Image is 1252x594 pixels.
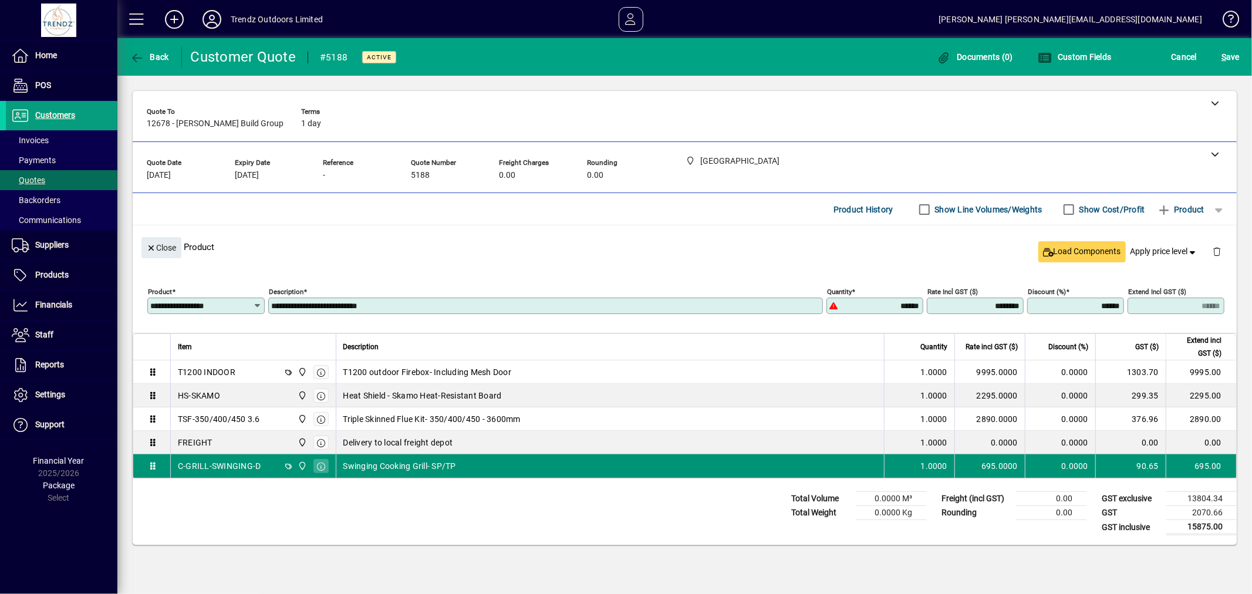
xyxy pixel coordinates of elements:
label: Show Line Volumes/Weights [933,204,1042,215]
button: Product History [829,199,898,220]
td: 0.0000 [1025,431,1095,454]
td: 9995.00 [1166,360,1236,384]
td: Total Volume [785,492,856,506]
a: Invoices [6,130,117,150]
span: Payments [12,156,56,165]
button: Custom Fields [1035,46,1115,67]
span: Product [1157,200,1204,219]
span: 1.0000 [921,413,948,425]
mat-label: Product [148,288,172,296]
button: Close [141,237,181,258]
span: 12678 - [PERSON_NAME] Build Group [147,119,284,129]
span: 1.0000 [921,390,948,401]
app-page-header-button: Delete [1203,246,1231,256]
span: Suppliers [35,240,69,249]
span: 1 day [301,119,321,129]
td: GST [1096,506,1166,520]
span: - [323,171,325,180]
div: 2890.0000 [962,413,1018,425]
span: New Plymouth [295,389,308,402]
span: S [1221,52,1226,62]
span: Quotes [12,176,45,185]
a: Communications [6,210,117,230]
td: 376.96 [1095,407,1166,431]
td: 0.00 [1095,431,1166,454]
span: T1200 outdoor Firebox- Including Mesh Door [343,366,512,378]
td: GST exclusive [1096,492,1166,506]
td: 2890.00 [1166,407,1236,431]
td: 0.0000 [1025,407,1095,431]
td: 695.00 [1166,454,1236,478]
span: GST ($) [1135,340,1159,353]
a: Settings [6,380,117,410]
a: Products [6,261,117,290]
span: Load Components [1043,245,1121,258]
mat-label: Quantity [827,288,852,296]
button: Load Components [1038,241,1126,262]
button: Apply price level [1126,241,1203,262]
span: New Plymouth [295,460,308,473]
app-page-header-button: Close [139,242,184,252]
div: 0.0000 [962,437,1018,448]
td: Total Weight [785,506,856,520]
div: #5188 [320,48,347,67]
td: 299.35 [1095,384,1166,407]
div: Trendz Outdoors Limited [231,10,323,29]
span: Rate incl GST ($) [966,340,1018,353]
div: Product [133,225,1237,268]
span: Package [43,481,75,490]
button: Delete [1203,237,1231,265]
a: Staff [6,320,117,350]
span: Home [35,50,57,60]
td: 2070.66 [1166,506,1237,520]
span: Customers [35,110,75,120]
span: ave [1221,48,1240,66]
a: Reports [6,350,117,380]
td: 0.00 [1016,506,1086,520]
span: Item [178,340,192,353]
span: New Plymouth [295,366,308,379]
span: Staff [35,330,53,339]
td: 0.0000 [1025,384,1095,407]
mat-label: Description [269,288,303,296]
div: HS-SKAMO [178,390,220,401]
span: Back [130,52,169,62]
td: 2295.00 [1166,384,1236,407]
label: Show Cost/Profit [1077,204,1145,215]
button: Cancel [1169,46,1200,67]
span: [DATE] [235,171,259,180]
span: Backorders [12,195,60,205]
td: 0.0000 [1025,360,1095,384]
span: Financial Year [33,456,85,465]
span: Delivery to local freight depot [343,437,453,448]
button: Documents (0) [934,46,1016,67]
td: 0.0000 M³ [856,492,926,506]
a: Knowledge Base [1214,2,1237,41]
a: POS [6,71,117,100]
span: Quantity [920,340,947,353]
span: Custom Fields [1038,52,1112,62]
td: Freight (incl GST) [936,492,1016,506]
a: Payments [6,150,117,170]
span: 0.00 [499,171,515,180]
span: Triple Skinned Flue Kit- 350/400/450 - 3600mm [343,413,521,425]
span: 1.0000 [921,366,948,378]
button: Product [1151,199,1210,220]
span: Active [367,53,392,61]
a: Home [6,41,117,70]
span: POS [35,80,51,90]
mat-label: Discount (%) [1028,288,1066,296]
span: New Plymouth [295,436,308,449]
td: 0.00 [1166,431,1236,454]
td: 1303.70 [1095,360,1166,384]
span: Close [146,238,177,258]
span: Products [35,270,69,279]
app-page-header-button: Back [117,46,182,67]
span: Documents (0) [937,52,1013,62]
div: [PERSON_NAME] [PERSON_NAME][EMAIL_ADDRESS][DOMAIN_NAME] [939,10,1202,29]
button: Profile [193,9,231,30]
a: Quotes [6,170,117,190]
a: Financials [6,291,117,320]
div: 695.0000 [962,460,1018,472]
mat-label: Rate incl GST ($) [927,288,978,296]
